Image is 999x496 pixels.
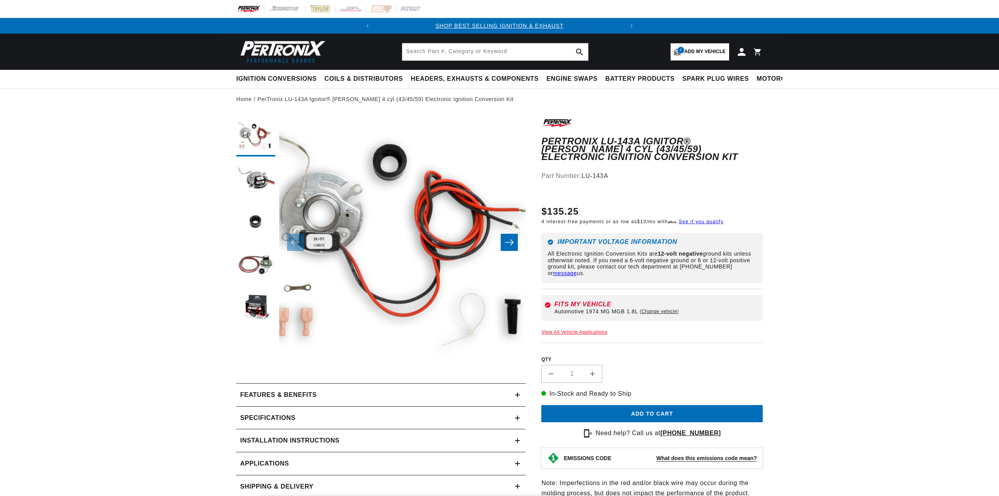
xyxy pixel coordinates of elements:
[236,160,275,199] button: Load image 2 in gallery view
[287,234,304,251] button: Slide left
[325,75,403,83] span: Coils & Distributors
[541,329,607,335] a: View All Vehicle Applications
[236,95,252,103] a: Home
[236,70,321,88] summary: Ignition Conversions
[321,70,407,88] summary: Coils & Distributors
[240,459,289,469] span: Applications
[542,70,601,88] summary: Engine Swaps
[554,301,760,308] div: Fits my vehicle
[360,18,375,34] button: Translation missing: en.sections.announcements.previous_announcement
[753,70,807,88] summary: Motorcycle
[601,70,678,88] summary: Battery Products
[541,389,763,399] p: In-Stock and Ready to Ship
[640,308,679,315] a: Change vehicle
[402,43,588,60] input: Search Part #, Category or Keyword
[236,95,763,103] nav: breadcrumbs
[571,43,588,60] button: search button
[240,436,339,446] h2: Installation instructions
[375,21,624,30] div: 1 of 2
[637,219,646,224] span: $13
[236,407,526,429] summary: Specifications
[678,47,684,53] span: 1
[553,270,577,276] a: message
[682,75,749,83] span: Spark Plug Wires
[541,356,763,363] label: QTY
[541,405,763,423] button: Add to cart
[236,75,317,83] span: Ignition Conversions
[660,430,721,436] a: [PHONE_NUMBER]
[236,289,275,328] button: Load image 5 in gallery view
[236,38,326,65] img: Pertronix
[541,171,763,181] div: Part Number:
[236,203,275,242] button: Load image 3 in gallery view
[605,75,674,83] span: Battery Products
[679,219,724,224] a: See if you qualify - Learn more about Affirm Financing (opens in modal)
[658,251,703,257] strong: 12-volt negative
[236,384,526,406] summary: Features & Benefits
[240,390,317,400] h2: Features & Benefits
[596,428,721,438] p: Need help? Call us at
[236,117,526,368] media-gallery: Gallery Viewer
[501,234,518,251] button: Slide right
[554,308,638,315] span: Automotive 1974 MG MGB 1.8L
[236,117,275,156] button: Load image 1 in gallery view
[757,75,803,83] span: Motorcycle
[236,429,526,452] summary: Installation instructions
[547,452,560,464] img: Emissions code
[582,172,608,179] strong: LU-143A
[257,95,514,103] a: PerTronix LU-143A Ignitor® [PERSON_NAME] 4 cyl (43/45/59) Electronic Ignition Conversion Kit
[217,18,782,34] slideshow-component: Translation missing: en.sections.announcements.announcement_bar
[240,413,295,423] h2: Specifications
[668,220,677,224] span: Affirm
[435,23,564,29] a: SHOP BEST SELLING IGNITION & EXHAUST
[671,43,729,60] a: 1Add my vehicle
[564,455,757,462] button: EMISSIONS CODEWhat does this emissions code mean?
[236,246,275,285] button: Load image 4 in gallery view
[541,219,723,225] p: 4 interest-free payments or as low as /mo with .
[624,18,639,34] button: Translation missing: en.sections.announcements.next_announcement
[375,21,624,30] div: Announcement
[411,75,539,83] span: Headers, Exhausts & Components
[541,137,763,161] h1: PerTronix LU-143A Ignitor® [PERSON_NAME] 4 cyl (43/45/59) Electronic Ignition Conversion Kit
[548,251,756,277] p: All Electronic Ignition Conversion Kits are ground kits unless otherwise noted. If you need a 6-v...
[548,239,756,245] h6: Important Voltage Information
[684,48,726,55] span: Add my vehicle
[541,204,579,219] span: $135.25
[678,70,753,88] summary: Spark Plug Wires
[656,455,757,461] strong: What does this emissions code mean?
[407,70,542,88] summary: Headers, Exhausts & Components
[240,482,314,492] h2: Shipping & Delivery
[236,452,526,475] a: Applications
[546,75,598,83] span: Engine Swaps
[564,455,611,461] strong: EMISSIONS CODE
